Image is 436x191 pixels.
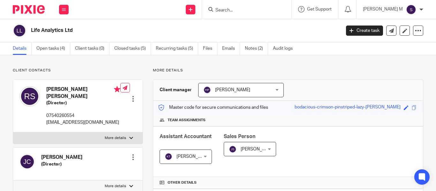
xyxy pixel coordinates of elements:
span: Sales Person [224,134,255,139]
a: Client tasks (0) [75,42,109,55]
a: Details [13,42,32,55]
span: [PERSON_NAME] [177,154,212,159]
p: More details [153,68,423,73]
span: Assistant Accountant [160,134,212,139]
h3: Client manager [160,87,192,93]
a: Emails [222,42,240,55]
img: svg%3E [19,154,35,169]
p: Client contacts [13,68,143,73]
img: svg%3E [229,145,237,153]
a: Closed tasks (5) [114,42,151,55]
img: Pixie [13,5,45,14]
a: Create task [346,26,383,36]
p: [PERSON_NAME] M [363,6,403,12]
div: bodacious-crimson-pinstriped-lazy-[PERSON_NAME] [295,104,401,111]
span: Other details [168,180,197,185]
img: svg%3E [406,4,416,15]
h5: (Director) [46,100,120,106]
img: svg%3E [13,24,26,37]
span: Get Support [307,7,332,11]
i: Primary [114,86,120,92]
p: 07540260554 [46,113,120,119]
img: svg%3E [19,86,40,107]
a: Notes (2) [245,42,268,55]
a: Recurring tasks (5) [156,42,198,55]
span: [PERSON_NAME] [241,147,276,151]
input: Search [215,8,272,13]
h2: Life Analytics Ltd [31,27,275,34]
p: Master code for secure communications and files [158,104,268,111]
img: svg%3E [203,86,211,94]
img: svg%3E [165,153,172,160]
a: Audit logs [273,42,297,55]
span: [PERSON_NAME] [215,88,250,92]
a: Open tasks (4) [36,42,70,55]
span: Team assignments [168,118,206,123]
p: [EMAIL_ADDRESS][DOMAIN_NAME] [46,119,120,126]
h4: [PERSON_NAME] [PERSON_NAME] [46,86,120,100]
p: More details [105,136,126,141]
a: Files [203,42,217,55]
p: More details [105,184,126,189]
h5: (Director) [41,161,82,167]
h4: [PERSON_NAME] [41,154,82,161]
